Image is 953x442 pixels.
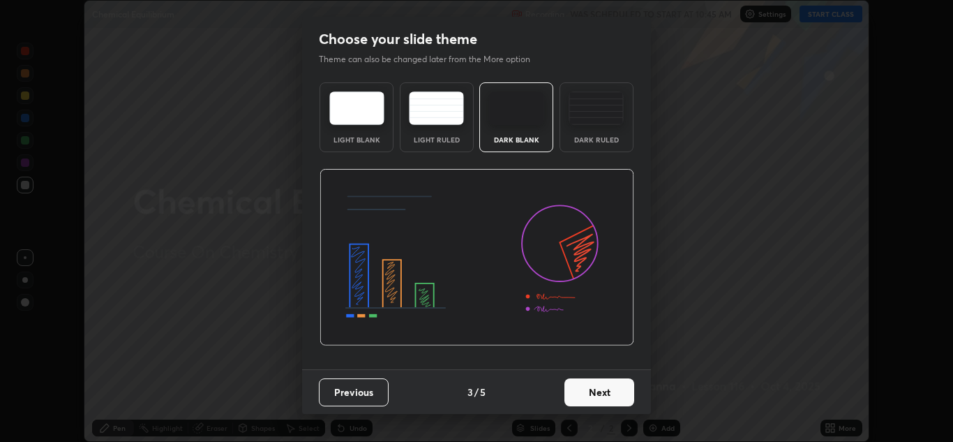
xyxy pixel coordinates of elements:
h2: Choose your slide theme [319,30,477,48]
button: Previous [319,378,389,406]
p: Theme can also be changed later from the More option [319,53,545,66]
div: Dark Blank [488,136,544,143]
h4: 5 [480,385,486,399]
img: darkTheme.f0cc69e5.svg [489,91,544,125]
img: darkThemeBanner.d06ce4a2.svg [320,169,634,346]
img: darkRuledTheme.de295e13.svg [569,91,624,125]
h4: 3 [467,385,473,399]
div: Dark Ruled [569,136,624,143]
img: lightTheme.e5ed3b09.svg [329,91,384,125]
div: Light Ruled [409,136,465,143]
h4: / [474,385,479,399]
img: lightRuledTheme.5fabf969.svg [409,91,464,125]
button: Next [564,378,634,406]
div: Light Blank [329,136,384,143]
